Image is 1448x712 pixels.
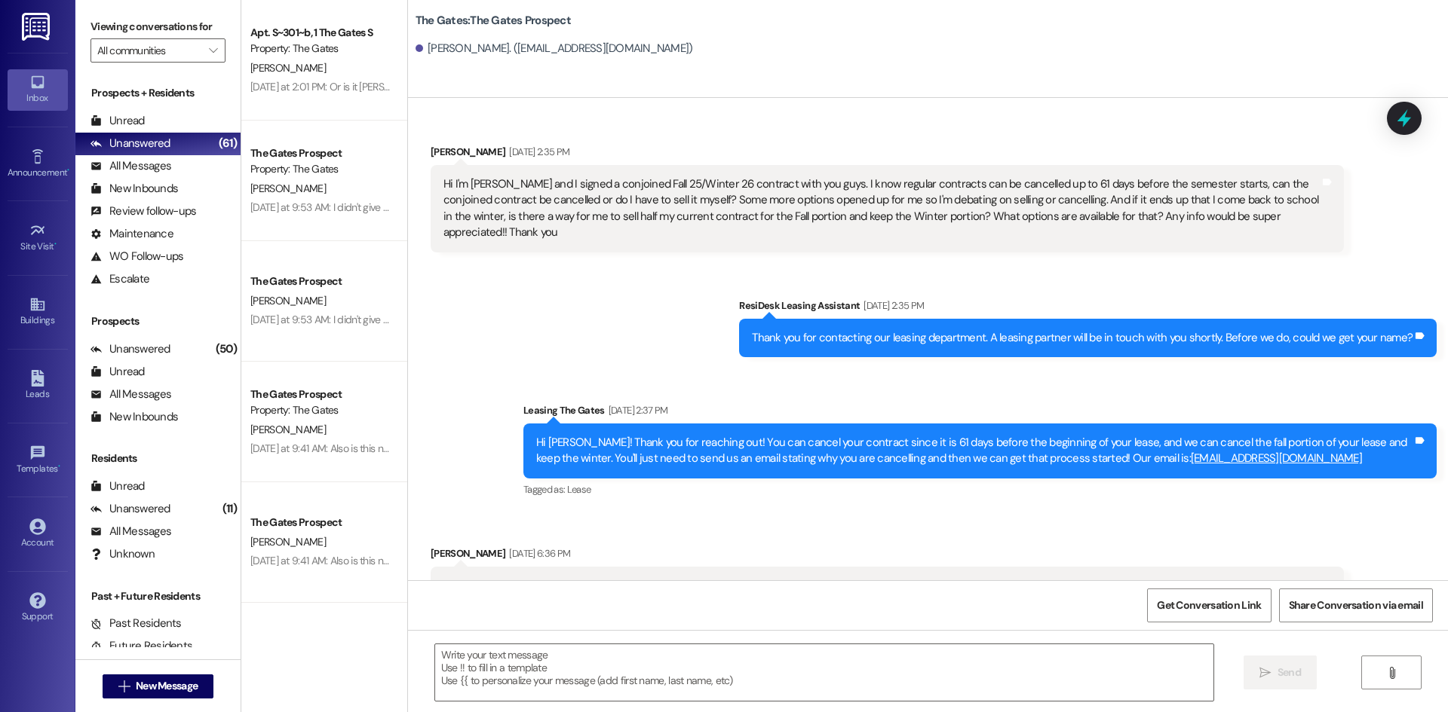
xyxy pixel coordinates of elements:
[67,165,69,176] span: •
[250,80,532,93] div: [DATE] at 2:01 PM: Or is it [PERSON_NAME] and [PERSON_NAME]
[505,144,569,160] div: [DATE] 2:35 PM
[250,554,692,567] div: [DATE] at 9:41 AM: Also is this now a monthly fee because unthought we paid for the entire semester?
[250,145,390,161] div: The Gates Prospect
[416,13,571,29] b: The Gates: The Gates Prospect
[103,674,214,698] button: New Message
[90,271,149,287] div: Escalate
[90,113,145,129] div: Unread
[219,497,241,521] div: (11)
[1386,667,1397,679] i: 
[215,132,241,155] div: (61)
[54,239,57,249] span: •
[8,365,68,406] a: Leads
[505,545,570,561] div: [DATE] 6:36 PM
[250,61,326,75] span: [PERSON_NAME]
[250,515,390,530] div: The Gates Prospect
[75,313,241,329] div: Prospects
[250,387,390,402] div: The Gates Prospect
[1259,667,1271,679] i: 
[90,524,171,539] div: All Messages
[1289,597,1423,613] span: Share Conversation via email
[752,330,1413,346] div: Thank you for contacting our leasing department. A leasing partner will be in touch with you shor...
[250,442,692,455] div: [DATE] at 9:41 AM: Also is this now a monthly fee because unthought we paid for the entire semester?
[8,292,68,332] a: Buildings
[443,176,1320,241] div: Hi I'm [PERSON_NAME] and I signed a conjoined Fall 25/Winter 26 contract with you guys. I know re...
[1279,588,1433,622] button: Share Conversation via email
[90,478,145,494] div: Unread
[431,144,1344,165] div: [PERSON_NAME]
[90,226,173,242] div: Maintenance
[250,41,390,57] div: Property: The Gates
[250,294,326,307] span: [PERSON_NAME]
[443,578,1320,643] div: Hi again, I know I didn't respond to this last text but I'm still figuring out my Winter plans. I...
[8,588,68,628] a: Support
[1147,588,1271,622] button: Get Conversation Link
[75,451,241,466] div: Residents
[118,680,130,692] i: 
[90,203,196,219] div: Review follow-ups
[22,13,53,41] img: ResiDesk Logo
[90,638,192,654] div: Future Residents
[90,546,155,562] div: Unknown
[860,298,924,313] div: [DATE] 2:35 PM
[8,69,68,110] a: Inbox
[136,678,198,694] span: New Message
[90,409,178,425] div: New Inbounds
[250,200,693,214] div: [DATE] at 9:53 AM: I didn't give an address so I can come pick it up! I'm here in [GEOGRAPHIC_DAT...
[90,341,170,357] div: Unanswered
[250,535,326,549] span: [PERSON_NAME]
[1278,665,1301,680] span: Send
[90,616,182,631] div: Past Residents
[90,15,225,38] label: Viewing conversations for
[90,501,170,517] div: Unanswered
[90,387,171,402] div: All Messages
[8,514,68,555] a: Account
[58,461,60,472] span: •
[523,478,1437,500] div: Tagged as:
[739,298,1437,319] div: ResiDesk Leasing Assistant
[90,364,145,380] div: Unread
[250,313,693,326] div: [DATE] at 9:53 AM: I didn't give an address so I can come pick it up! I'm here in [GEOGRAPHIC_DAT...
[250,25,390,41] div: Apt. S~301~b, 1 The Gates S
[8,440,68,481] a: Templates •
[212,338,241,361] div: (50)
[431,545,1344,567] div: [PERSON_NAME]
[75,85,241,101] div: Prospects + Residents
[536,435,1413,467] div: Hi [PERSON_NAME]! Thank you for reaching out! You can cancel your contract since it is 61 days be...
[90,249,183,264] div: WO Follow-ups
[90,158,171,174] div: All Messages
[250,182,326,195] span: [PERSON_NAME]
[250,161,390,177] div: Property: The Gates
[209,44,217,57] i: 
[250,402,390,418] div: Property: The Gates
[97,38,201,63] input: All communities
[523,402,1437,423] div: Leasing The Gates
[90,181,178,197] div: New Inbounds
[605,402,668,418] div: [DATE] 2:37 PM
[8,218,68,258] a: Site Visit •
[567,483,591,496] span: Lease
[90,136,170,151] div: Unanswered
[250,423,326,436] span: [PERSON_NAME]
[1157,597,1261,613] span: Get Conversation Link
[416,41,693,57] div: [PERSON_NAME]. ([EMAIL_ADDRESS][DOMAIN_NAME])
[250,273,390,289] div: The Gates Prospect
[1191,451,1362,466] a: [EMAIL_ADDRESS][DOMAIN_NAME]
[75,588,241,604] div: Past + Future Residents
[1244,655,1317,689] button: Send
